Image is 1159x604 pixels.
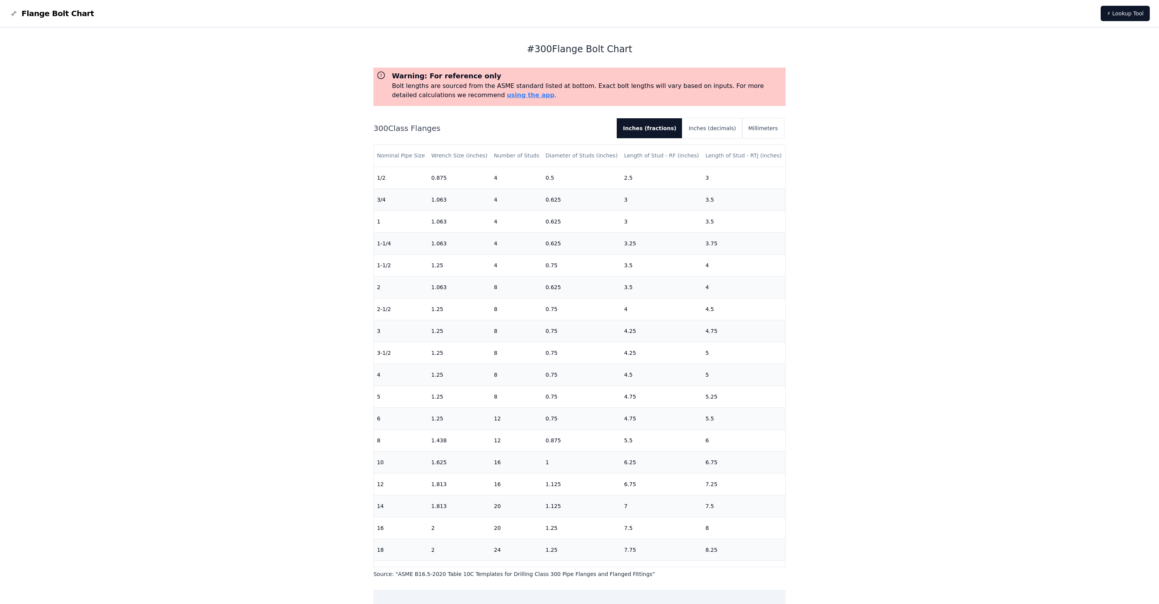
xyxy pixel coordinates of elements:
[702,320,785,342] td: 4.75
[374,189,428,210] td: 3/4
[543,429,621,451] td: 0.875
[428,276,491,298] td: 1.063
[374,473,428,495] td: 12
[428,429,491,451] td: 1.438
[491,342,543,364] td: 8
[374,539,428,561] td: 18
[621,210,702,232] td: 3
[374,429,428,451] td: 8
[702,254,785,276] td: 4
[543,451,621,473] td: 1
[374,342,428,364] td: 3-1/2
[428,145,491,167] th: Wrench Size (inches)
[491,429,543,451] td: 12
[491,145,543,167] th: Number of Studs
[21,8,94,19] span: Flange Bolt Chart
[621,386,702,407] td: 4.75
[621,342,702,364] td: 4.25
[374,386,428,407] td: 5
[374,495,428,517] td: 14
[621,232,702,254] td: 3.25
[491,561,543,582] td: 24
[617,118,682,138] button: Inches (fractions)
[491,386,543,407] td: 8
[491,451,543,473] td: 16
[621,407,702,429] td: 4.75
[702,189,785,210] td: 3.5
[621,429,702,451] td: 5.5
[543,539,621,561] td: 1.25
[428,167,491,189] td: 0.875
[374,254,428,276] td: 1-1/2
[491,298,543,320] td: 8
[702,495,785,517] td: 7.5
[373,123,611,134] h2: 300 Class Flanges
[491,407,543,429] td: 12
[373,43,786,55] h1: # 300 Flange Bolt Chart
[543,320,621,342] td: 0.75
[491,517,543,539] td: 20
[621,254,702,276] td: 3.5
[621,451,702,473] td: 6.25
[491,232,543,254] td: 4
[621,539,702,561] td: 7.75
[543,145,621,167] th: Diameter of Studs (inches)
[491,276,543,298] td: 8
[702,298,785,320] td: 4.5
[621,561,702,582] td: 8
[491,364,543,386] td: 8
[543,495,621,517] td: 1.125
[543,232,621,254] td: 0.625
[491,539,543,561] td: 24
[702,451,785,473] td: 6.75
[428,254,491,276] td: 1.25
[428,320,491,342] td: 1.25
[621,189,702,210] td: 3
[621,495,702,517] td: 7
[374,298,428,320] td: 2-1/2
[702,473,785,495] td: 7.25
[702,145,785,167] th: Length of Stud - RTJ (inches)
[621,364,702,386] td: 4.5
[428,561,491,582] td: 2
[491,473,543,495] td: 16
[702,364,785,386] td: 5
[374,364,428,386] td: 4
[428,232,491,254] td: 1.063
[374,167,428,189] td: 1/2
[543,298,621,320] td: 0.75
[491,210,543,232] td: 4
[428,342,491,364] td: 1.25
[621,145,702,167] th: Length of Stud - RF (inches)
[491,495,543,517] td: 20
[543,210,621,232] td: 0.625
[543,517,621,539] td: 1.25
[543,473,621,495] td: 1.125
[742,118,784,138] button: Millimeters
[702,561,785,582] td: 8.75
[428,364,491,386] td: 1.25
[428,189,491,210] td: 1.063
[374,145,428,167] th: Nominal Pipe Size
[392,81,783,100] p: Bolt lengths are sourced from the ASME standard listed at bottom. Exact bolt lengths will vary ba...
[621,473,702,495] td: 6.75
[702,517,785,539] td: 8
[392,71,783,81] h3: Warning: For reference only
[543,407,621,429] td: 0.75
[374,407,428,429] td: 6
[621,320,702,342] td: 4.25
[702,386,785,407] td: 5.25
[543,364,621,386] td: 0.75
[543,342,621,364] td: 0.75
[702,210,785,232] td: 3.5
[428,386,491,407] td: 1.25
[491,189,543,210] td: 4
[543,189,621,210] td: 0.625
[621,276,702,298] td: 3.5
[428,517,491,539] td: 2
[428,495,491,517] td: 1.813
[374,517,428,539] td: 16
[428,451,491,473] td: 1.625
[702,342,785,364] td: 5
[428,539,491,561] td: 2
